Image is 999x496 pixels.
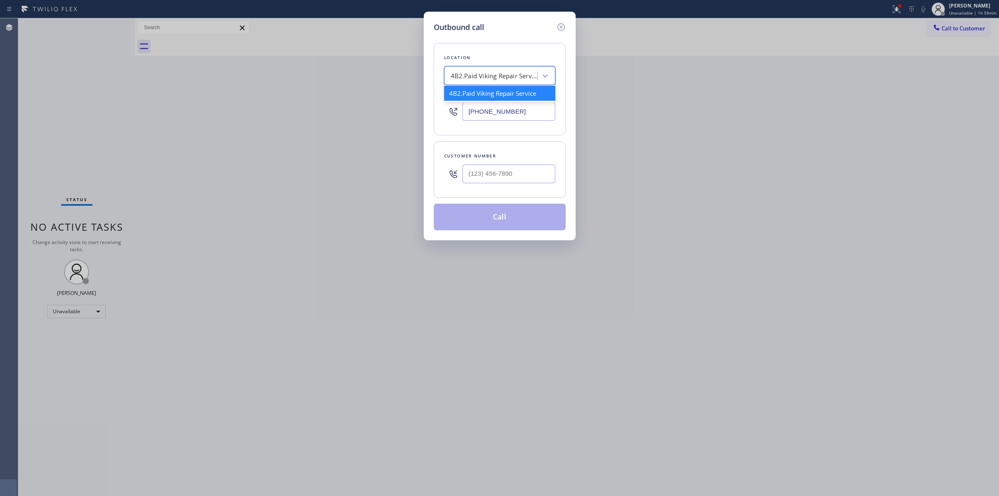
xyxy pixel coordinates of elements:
div: 4B2.Paid Viking Repair Service [451,71,538,81]
div: 4B2.Paid Viking Repair Service [444,86,555,101]
div: Customer number [444,152,555,160]
div: Location [444,53,555,62]
input: (123) 456-7890 [462,102,555,121]
h5: Outbound call [434,22,484,33]
input: (123) 456-7890 [462,165,555,183]
button: Call [434,204,566,230]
